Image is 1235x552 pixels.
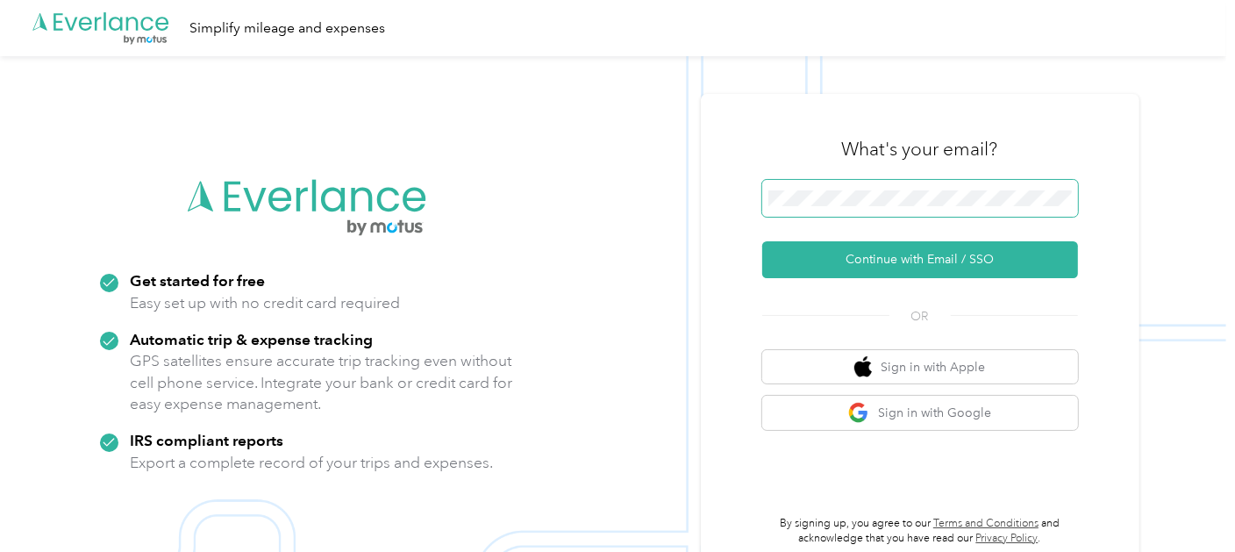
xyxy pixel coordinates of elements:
p: Export a complete record of your trips and expenses. [131,452,494,474]
strong: IRS compliant reports [131,431,284,449]
p: By signing up, you agree to our and acknowledge that you have read our . [762,516,1078,547]
button: Continue with Email / SSO [762,241,1078,278]
strong: Automatic trip & expense tracking [131,330,374,348]
a: Privacy Policy [976,532,1039,545]
span: OR [889,307,951,326]
a: Terms and Conditions [933,517,1039,530]
div: Simplify mileage and expenses [189,18,385,39]
p: Easy set up with no credit card required [131,292,401,314]
img: apple logo [854,356,872,378]
button: google logoSign in with Google [762,396,1078,430]
h3: What's your email? [842,137,998,161]
img: google logo [848,402,870,424]
p: GPS satellites ensure accurate trip tracking even without cell phone service. Integrate your bank... [131,350,514,415]
button: apple logoSign in with Apple [762,350,1078,384]
strong: Get started for free [131,271,266,290]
